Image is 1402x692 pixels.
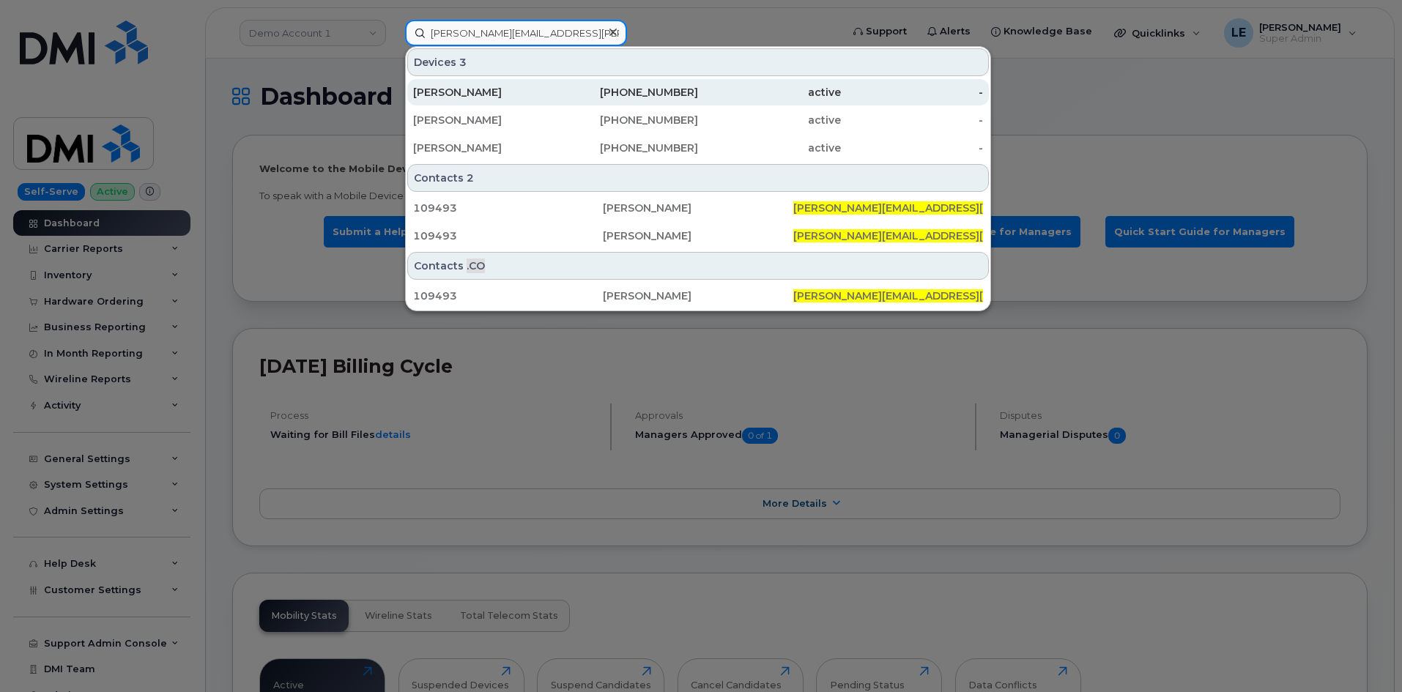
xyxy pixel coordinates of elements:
[407,48,989,76] div: Devices
[407,223,989,249] a: 109493[PERSON_NAME][PERSON_NAME][EMAIL_ADDRESS][PERSON_NAME][PERSON_NAME][DOMAIN_NAME]
[603,228,793,243] div: [PERSON_NAME]
[407,164,989,192] div: Contacts
[841,141,984,155] div: -
[407,283,989,309] a: 109493[PERSON_NAME][PERSON_NAME][EMAIL_ADDRESS][PERSON_NAME][PERSON_NAME][DOMAIN_NAME]
[407,252,989,280] div: Contacts
[698,113,841,127] div: active
[413,85,556,100] div: [PERSON_NAME]
[413,228,603,243] div: 109493
[841,113,984,127] div: -
[793,229,1245,242] span: [PERSON_NAME][EMAIL_ADDRESS][PERSON_NAME][PERSON_NAME][DOMAIN_NAME]
[603,201,793,215] div: [PERSON_NAME]
[793,289,1245,302] span: [PERSON_NAME][EMAIL_ADDRESS][PERSON_NAME][PERSON_NAME][DOMAIN_NAME]
[407,195,989,221] a: 109493[PERSON_NAME][PERSON_NAME][EMAIL_ADDRESS][PERSON_NAME][PERSON_NAME][DOMAIN_NAME]
[459,55,467,70] span: 3
[413,141,556,155] div: [PERSON_NAME]
[413,289,603,303] div: 109493
[467,171,474,185] span: 2
[407,79,989,105] a: [PERSON_NAME][PHONE_NUMBER]active-
[841,85,984,100] div: -
[603,289,793,303] div: [PERSON_NAME]
[407,107,989,133] a: [PERSON_NAME][PHONE_NUMBER]active-
[793,201,1245,215] span: [PERSON_NAME][EMAIL_ADDRESS][PERSON_NAME][PERSON_NAME][DOMAIN_NAME]
[467,258,485,273] span: .CO
[698,141,841,155] div: active
[698,85,841,100] div: active
[556,141,699,155] div: [PHONE_NUMBER]
[413,113,556,127] div: [PERSON_NAME]
[413,201,603,215] div: 109493
[556,113,699,127] div: [PHONE_NUMBER]
[556,85,699,100] div: [PHONE_NUMBER]
[407,135,989,161] a: [PERSON_NAME][PHONE_NUMBER]active-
